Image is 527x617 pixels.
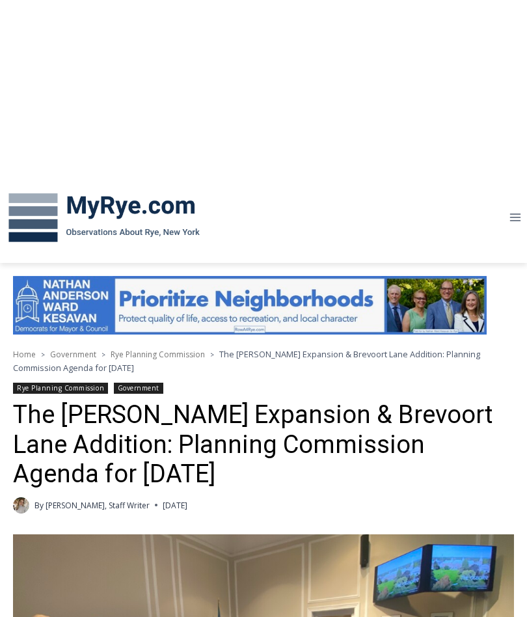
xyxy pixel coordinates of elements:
span: The [PERSON_NAME] Expansion & Brevoort Lane Addition: Planning Commission Agenda for [DATE] [13,348,480,373]
nav: Breadcrumbs [13,348,514,374]
time: [DATE] [163,499,187,512]
a: Rye Planning Commission [111,349,205,360]
span: > [41,350,45,359]
a: Home [13,349,36,360]
img: (PHOTO: MyRye.com Summer 2023 intern Beatrice Larzul.) [13,497,29,514]
a: Author image [13,497,29,514]
span: By [34,499,44,512]
a: Government [50,349,96,360]
span: > [210,350,214,359]
span: > [101,350,105,359]
h1: The [PERSON_NAME] Expansion & Brevoort Lane Addition: Planning Commission Agenda for [DATE] [13,400,514,489]
a: Rye Planning Commission [13,383,108,394]
a: [PERSON_NAME], Staff Writer [46,500,150,511]
button: Open menu [503,208,527,228]
a: Government [114,383,163,394]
